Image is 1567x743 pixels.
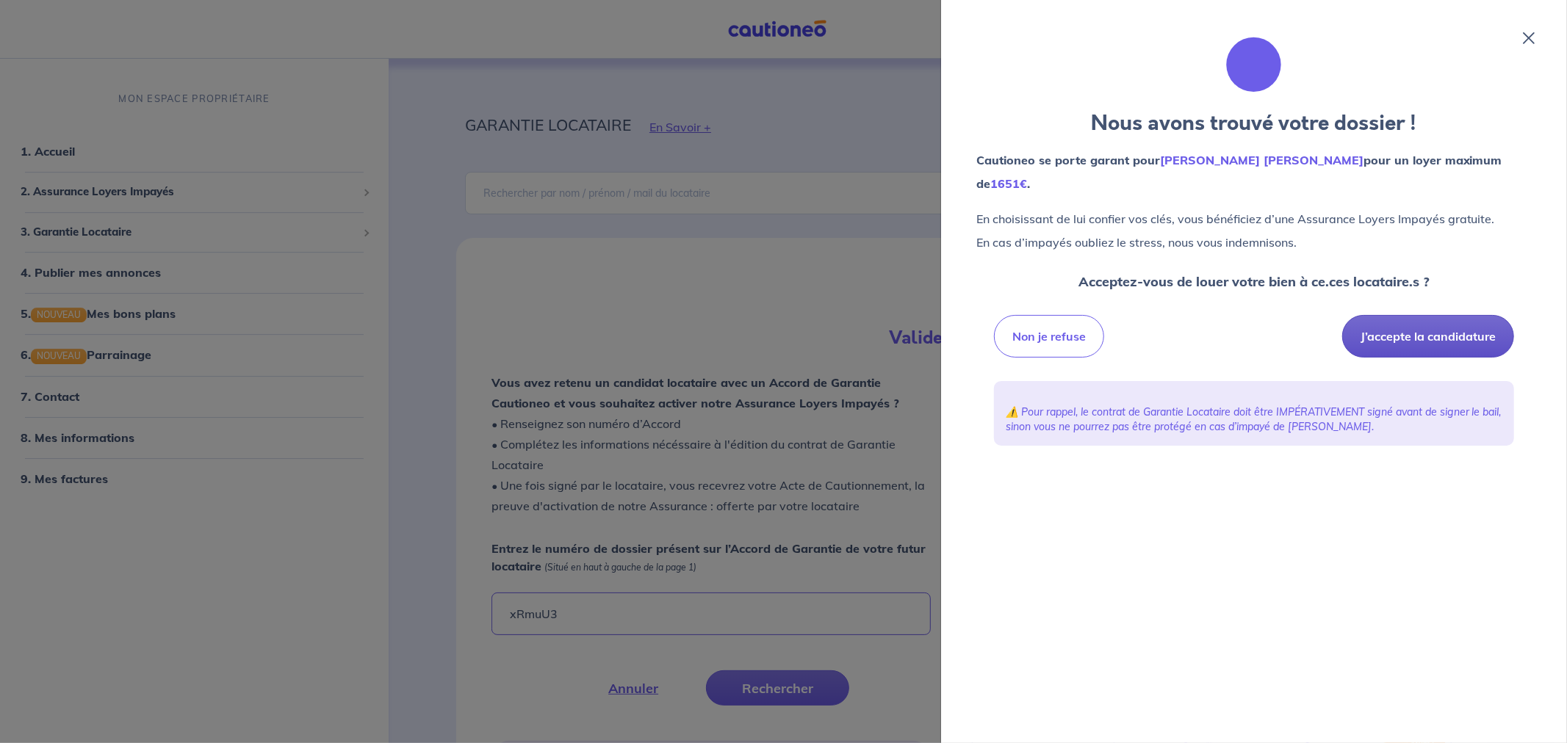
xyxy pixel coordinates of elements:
strong: Acceptez-vous de louer votre bien à ce.ces locataire.s ? [1078,273,1430,290]
img: illu_folder.svg [1225,35,1283,94]
strong: Cautioneo se porte garant pour pour un loyer maximum de . [976,153,1502,191]
button: J’accepte la candidature [1342,315,1514,358]
strong: Nous avons trouvé votre dossier ! [1091,109,1416,138]
em: [PERSON_NAME] [PERSON_NAME] [1160,153,1364,167]
p: ⚠️ Pour rappel, le contrat de Garantie Locataire doit être IMPÉRATIVEMENT signé avant de signer l... [1006,405,1502,434]
em: 1651€ [990,176,1027,191]
button: Non je refuse [994,315,1104,358]
p: En choisissant de lui confier vos clés, vous bénéficiez d’une Assurance Loyers Impayés gratuite. ... [976,207,1532,254]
